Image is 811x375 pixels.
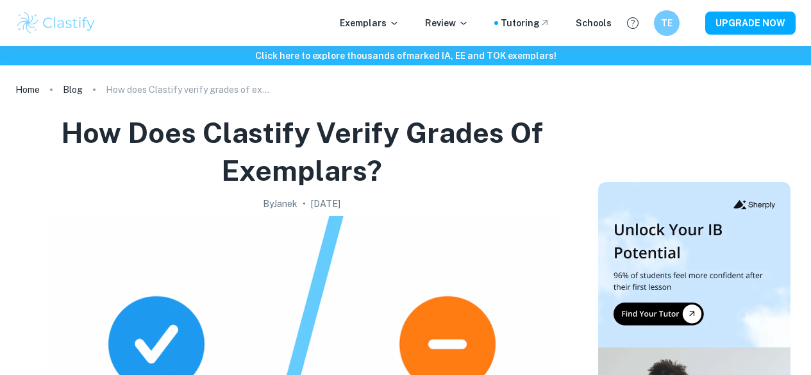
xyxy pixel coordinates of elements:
p: • [303,197,306,211]
a: Blog [63,81,83,99]
p: How does Clastify verify grades of exemplars? [106,83,272,97]
button: UPGRADE NOW [705,12,796,35]
a: Tutoring [501,16,550,30]
h1: How does Clastify verify grades of exemplars? [21,114,583,189]
a: Home [15,81,40,99]
h6: TE [660,16,674,30]
a: Schools [576,16,612,30]
button: TE [654,10,680,36]
h2: [DATE] [311,197,340,211]
h2: By Janek [263,197,297,211]
p: Review [425,16,469,30]
p: Exemplars [340,16,399,30]
button: Help and Feedback [622,12,644,34]
img: Clastify logo [15,10,97,36]
h6: Click here to explore thousands of marked IA, EE and TOK exemplars ! [3,49,808,63]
